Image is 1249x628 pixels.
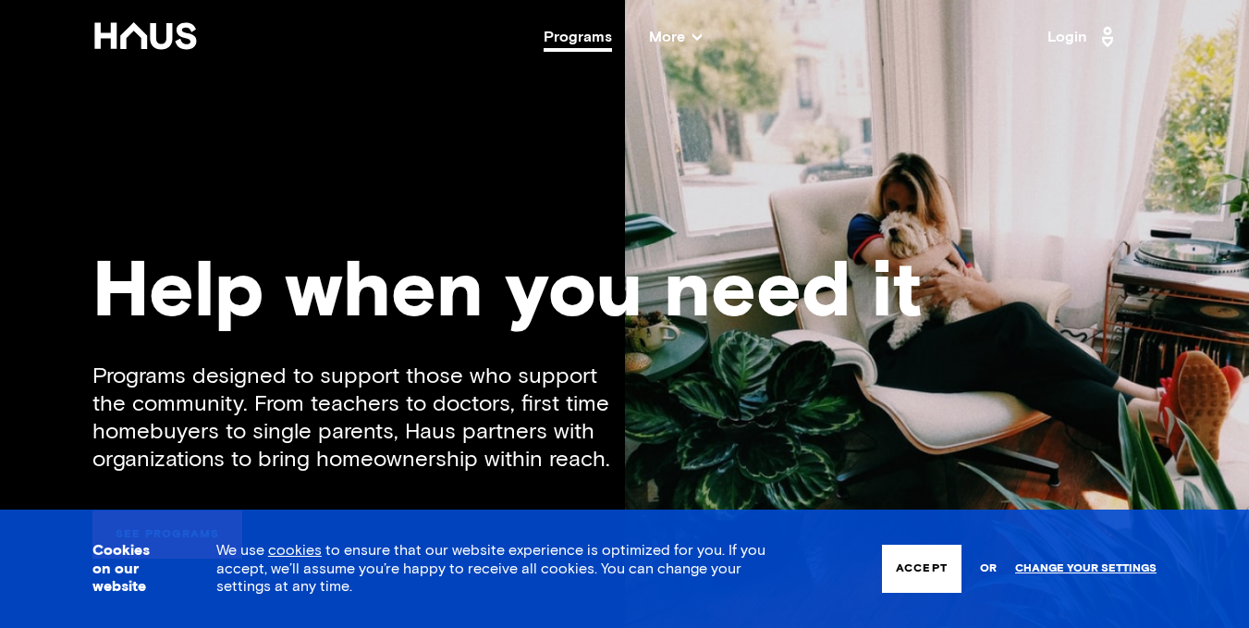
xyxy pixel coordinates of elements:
[882,545,961,593] button: Accept
[544,30,612,44] a: Programs
[1015,562,1157,575] a: Change your settings
[92,363,625,474] div: Programs designed to support those who support the community. From teachers to doctors, first tim...
[649,30,702,44] span: More
[92,542,170,596] h3: Cookies on our website
[980,553,997,585] span: or
[92,254,1157,333] div: Help when you need it
[216,543,765,593] span: We use to ensure that our website experience is optimized for you. If you accept, we’ll assume yo...
[268,543,322,558] a: cookies
[1047,22,1120,52] a: Login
